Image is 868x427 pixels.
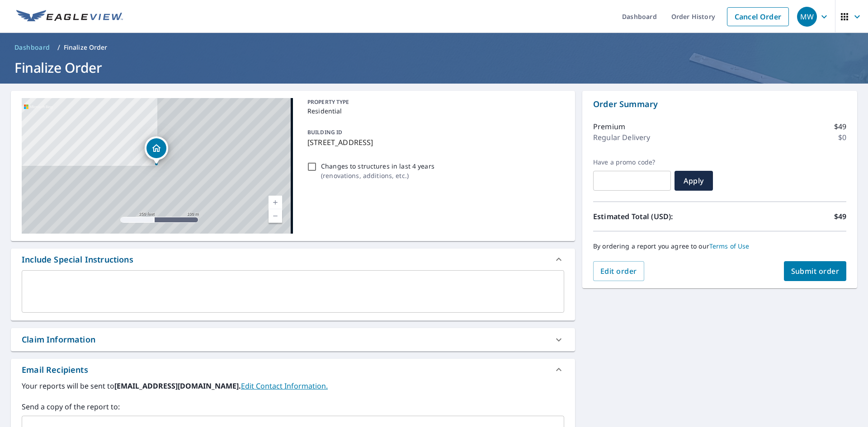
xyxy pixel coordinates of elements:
[709,242,750,250] a: Terms of Use
[57,42,60,53] li: /
[593,98,846,110] p: Order Summary
[307,98,561,106] p: PROPERTY TYPE
[11,328,575,351] div: Claim Information
[593,211,720,222] p: Estimated Total (USD):
[593,121,625,132] p: Premium
[797,7,817,27] div: MW
[11,40,857,55] nav: breadcrumb
[307,137,561,148] p: [STREET_ADDRESS]
[22,333,95,346] div: Claim Information
[22,364,88,376] div: Email Recipients
[593,261,644,281] button: Edit order
[22,253,133,266] div: Include Special Instructions
[593,132,650,143] p: Regular Delivery
[834,211,846,222] p: $49
[11,40,54,55] a: Dashboard
[791,266,840,276] span: Submit order
[269,209,282,223] a: Current Level 17, Zoom Out
[307,128,342,136] p: BUILDING ID
[600,266,637,276] span: Edit order
[682,176,706,186] span: Apply
[321,171,434,180] p: ( renovations, additions, etc. )
[727,7,789,26] a: Cancel Order
[11,58,857,77] h1: Finalize Order
[64,43,108,52] p: Finalize Order
[11,249,575,270] div: Include Special Instructions
[16,10,123,23] img: EV Logo
[14,43,50,52] span: Dashboard
[22,401,564,412] label: Send a copy of the report to:
[838,132,846,143] p: $0
[269,196,282,209] a: Current Level 17, Zoom In
[675,171,713,191] button: Apply
[145,136,168,164] div: Dropped pin, building 1, Residential property, 807 Spring Source Pl Spring, TX 77373
[307,106,561,116] p: Residential
[593,158,671,166] label: Have a promo code?
[784,261,847,281] button: Submit order
[22,380,564,391] label: Your reports will be sent to
[114,381,241,391] b: [EMAIL_ADDRESS][DOMAIN_NAME].
[241,381,328,391] a: EditContactInfo
[593,242,846,250] p: By ordering a report you agree to our
[834,121,846,132] p: $49
[11,359,575,380] div: Email Recipients
[321,161,434,171] p: Changes to structures in last 4 years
